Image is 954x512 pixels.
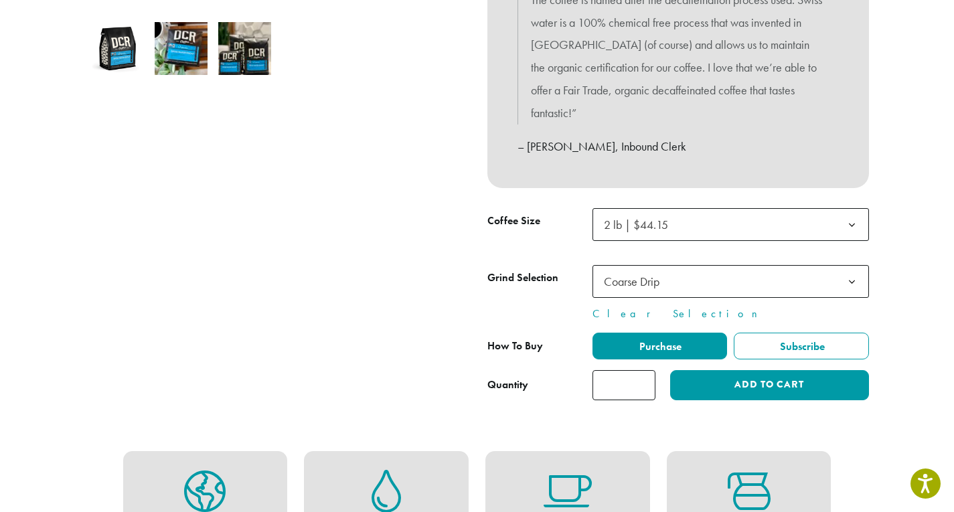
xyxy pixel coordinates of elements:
[155,22,208,75] img: Swiss Water Decaf - Image 2
[778,339,825,353] span: Subscribe
[592,265,869,298] span: Coarse Drip
[670,370,868,400] button: Add to cart
[599,268,673,294] span: Coarse Drip
[599,211,682,238] span: 2 lb | $44.15
[518,135,839,158] p: – [PERSON_NAME], Inbound Clerk
[487,268,592,288] label: Grind Selection
[91,22,144,75] img: Swiss Water Decaf
[592,306,869,322] a: Clear Selection
[487,339,543,353] span: How To Buy
[592,208,869,241] span: 2 lb | $44.15
[218,22,271,75] img: Swiss Water Decaf - Image 3
[637,339,682,353] span: Purchase
[487,211,592,231] label: Coffee Size
[604,274,659,289] span: Coarse Drip
[592,370,655,400] input: Product quantity
[604,217,668,232] span: 2 lb | $44.15
[487,377,528,393] div: Quantity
